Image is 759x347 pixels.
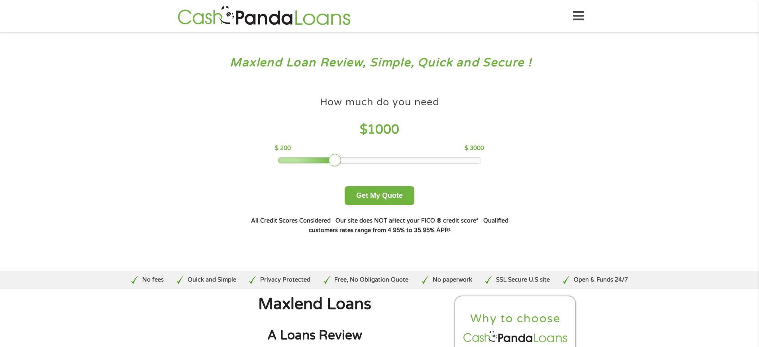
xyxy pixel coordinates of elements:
p: Privacy Protected [260,276,310,284]
img: GetLoanNow Logo [175,5,353,28]
span: Maxlend Loans [258,295,371,313]
h3: Maxlend Loan Review, Simple, Quick and Secure ! [23,55,736,70]
h4: $ [275,122,484,138]
strong: Qualified customers rates range from 4.95% to 35.95% APR¹ [309,217,508,234]
h4: How much do you need [320,96,439,109]
p: No fees [142,276,164,284]
p: No paperwork [433,276,472,284]
button: Get My Quote [345,186,414,205]
p: Free, No Obligation Quote [334,276,408,284]
h2: A Loans Review [182,327,447,344]
strong: Our site does NOT affect your FICO ® credit score* [335,217,479,224]
p: $ 200 [275,144,291,153]
p: Quick and Simple [188,276,236,284]
p: Open & Funds 24/7 [574,276,628,284]
p: $ 3000 [465,144,484,153]
h2: Why to choose [462,312,569,326]
strong: All Credit Scores Considered [251,217,331,224]
span: 1000 [367,122,399,137]
p: SSL Secure U.S site [496,276,550,284]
